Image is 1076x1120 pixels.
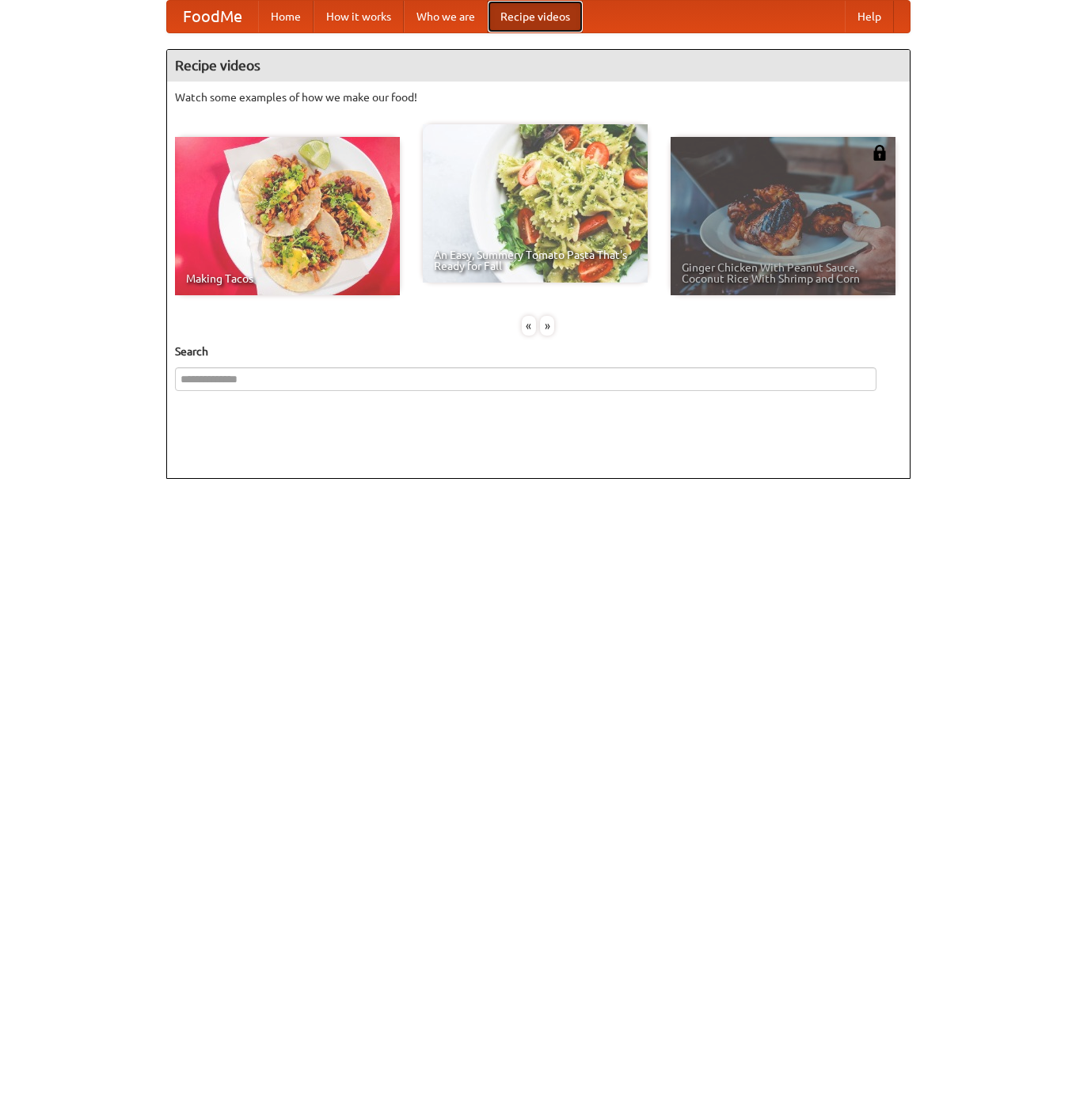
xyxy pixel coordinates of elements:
span: An Easy, Summery Tomato Pasta That's Ready for Fall [434,249,637,271]
div: » [540,316,554,336]
a: How it works [314,1,404,32]
div: « [522,316,536,336]
img: 483408.png [872,145,888,161]
a: Making Tacos [175,137,400,295]
a: Help [845,1,894,32]
a: Who we are [404,1,488,32]
a: Home [258,1,314,32]
p: Watch some examples of how we make our food! [175,89,902,105]
h5: Search [175,344,902,359]
a: FoodMe [167,1,258,32]
a: An Easy, Summery Tomato Pasta That's Ready for Fall [423,124,648,283]
span: Making Tacos [186,273,389,284]
a: Recipe videos [488,1,583,32]
h4: Recipe videos [167,50,910,82]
